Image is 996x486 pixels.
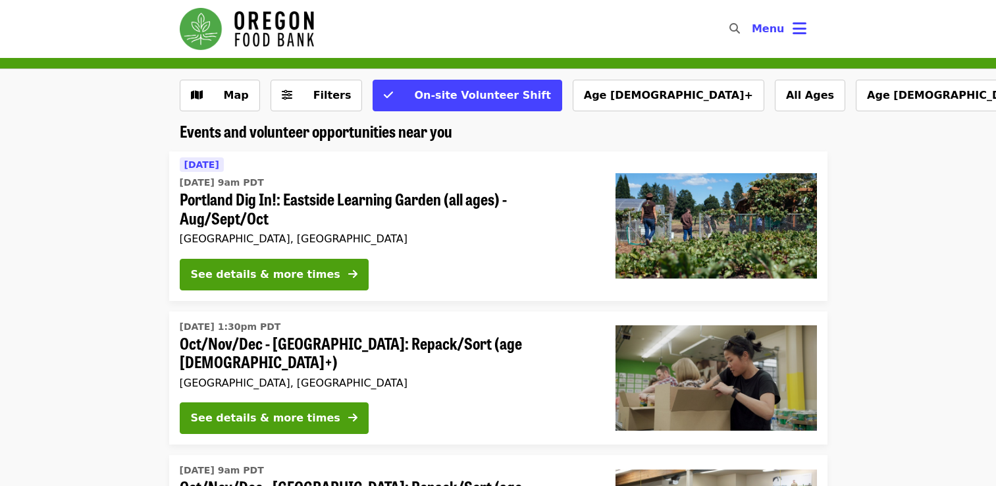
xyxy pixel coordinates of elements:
input: Search [748,13,758,45]
span: Menu [752,22,785,35]
img: Oct/Nov/Dec - Portland: Repack/Sort (age 8+) organized by Oregon Food Bank [616,325,817,431]
span: Map [224,89,249,101]
div: [GEOGRAPHIC_DATA], [GEOGRAPHIC_DATA] [180,377,594,389]
time: [DATE] 9am PDT [180,464,264,477]
div: See details & more times [191,267,340,283]
button: Show map view [180,80,260,111]
i: map icon [191,89,203,101]
i: bars icon [793,19,806,38]
button: Filters (0 selected) [271,80,363,111]
i: arrow-right icon [348,412,357,424]
i: search icon [729,22,740,35]
span: Portland Dig In!: Eastside Learning Garden (all ages) - Aug/Sept/Oct [180,190,594,228]
a: See details for "Portland Dig In!: Eastside Learning Garden (all ages) - Aug/Sept/Oct" [169,151,827,301]
button: On-site Volunteer Shift [373,80,562,111]
button: All Ages [775,80,845,111]
span: Events and volunteer opportunities near you [180,119,452,142]
div: [GEOGRAPHIC_DATA], [GEOGRAPHIC_DATA] [180,232,594,245]
span: On-site Volunteer Shift [414,89,550,101]
button: Age [DEMOGRAPHIC_DATA]+ [573,80,764,111]
span: Oct/Nov/Dec - [GEOGRAPHIC_DATA]: Repack/Sort (age [DEMOGRAPHIC_DATA]+) [180,334,594,372]
span: Filters [313,89,352,101]
i: sliders-h icon [282,89,292,101]
a: See details for "Oct/Nov/Dec - Portland: Repack/Sort (age 8+)" [169,311,827,445]
time: [DATE] 1:30pm PDT [180,320,281,334]
span: [DATE] [184,159,219,170]
img: Oregon Food Bank - Home [180,8,314,50]
i: arrow-right icon [348,268,357,281]
button: Toggle account menu [741,13,817,45]
i: check icon [384,89,393,101]
img: Portland Dig In!: Eastside Learning Garden (all ages) - Aug/Sept/Oct organized by Oregon Food Bank [616,173,817,279]
button: See details & more times [180,259,369,290]
button: See details & more times [180,402,369,434]
time: [DATE] 9am PDT [180,176,264,190]
div: See details & more times [191,410,340,426]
